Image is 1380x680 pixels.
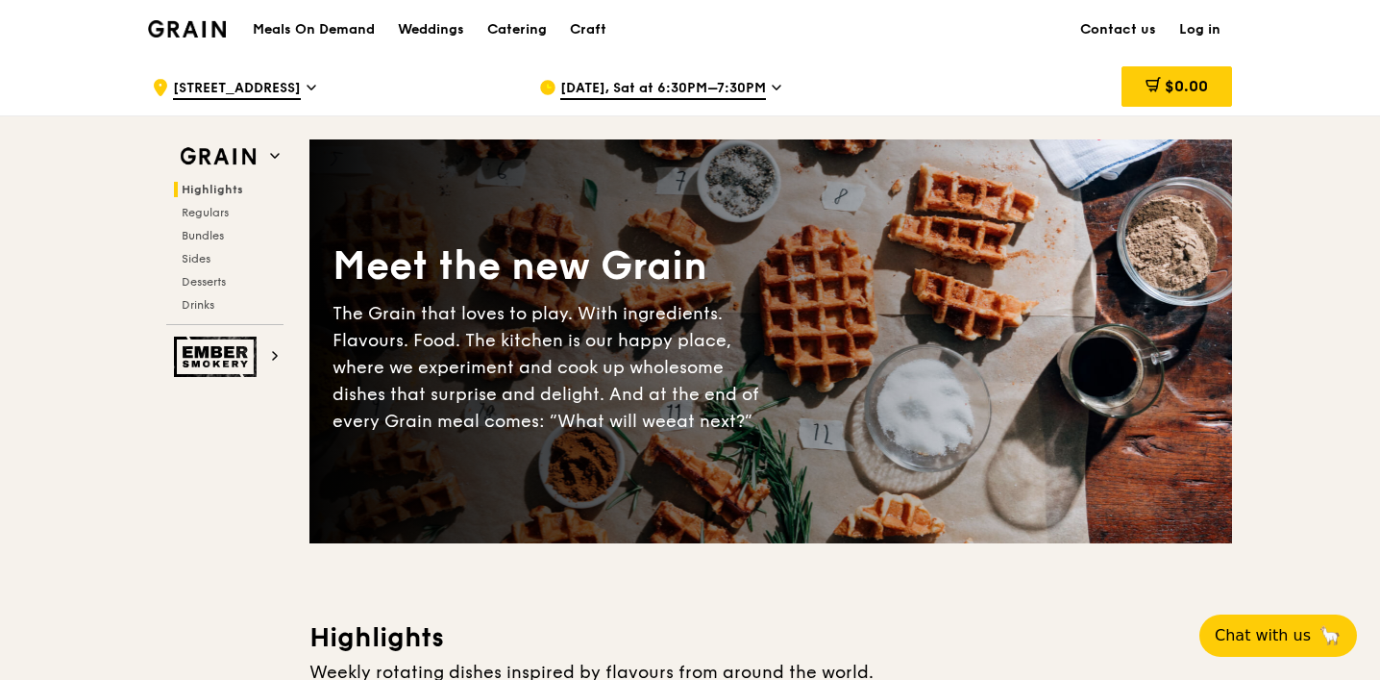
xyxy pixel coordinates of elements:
span: $0.00 [1165,77,1208,95]
span: Desserts [182,275,226,289]
h3: Highlights [309,620,1232,655]
span: [STREET_ADDRESS] [173,79,301,100]
div: The Grain that loves to play. With ingredients. Flavours. Food. The kitchen is our happy place, w... [333,300,771,435]
a: Weddings [386,1,476,59]
a: Catering [476,1,558,59]
span: Highlights [182,183,243,196]
span: eat next?” [666,411,752,432]
a: Contact us [1069,1,1168,59]
div: Craft [570,1,606,59]
span: Sides [182,252,210,265]
span: Bundles [182,229,224,242]
span: Drinks [182,298,214,312]
span: 🦙 [1318,624,1342,647]
a: Log in [1168,1,1232,59]
span: Regulars [182,206,229,219]
div: Weddings [398,1,464,59]
span: [DATE], Sat at 6:30PM–7:30PM [560,79,766,100]
div: Meet the new Grain [333,240,771,292]
div: Catering [487,1,547,59]
span: Chat with us [1215,624,1311,647]
button: Chat with us🦙 [1199,615,1357,657]
a: Craft [558,1,618,59]
img: Grain [148,20,226,38]
img: Ember Smokery web logo [174,337,262,377]
img: Grain web logo [174,139,262,174]
h1: Meals On Demand [253,20,375,39]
